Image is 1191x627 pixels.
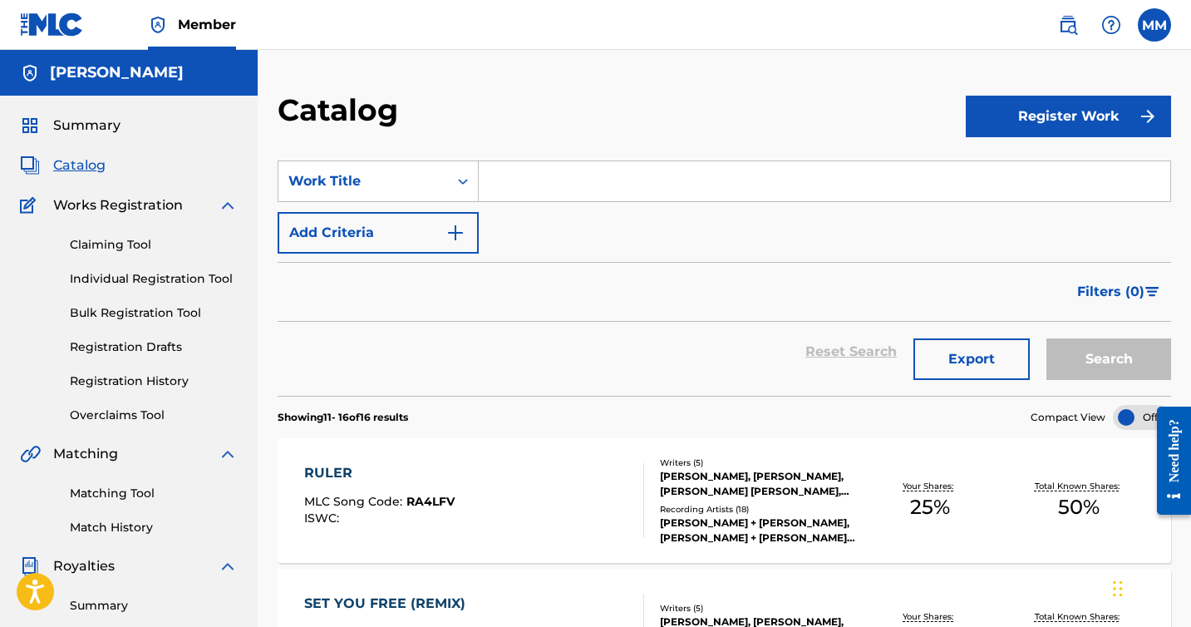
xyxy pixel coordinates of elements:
p: Your Shares: [903,610,957,623]
h2: Catalog [278,91,406,129]
span: 25 % [910,492,950,522]
button: Export [913,338,1030,380]
span: Royalties [53,556,115,576]
img: Accounts [20,63,40,83]
a: Bulk Registration Tool [70,304,238,322]
span: 50 % [1058,492,1100,522]
img: 9d2ae6d4665cec9f34b9.svg [445,223,465,243]
p: Your Shares: [903,480,957,492]
img: Matching [20,444,41,464]
span: RA4LFV [406,494,455,509]
div: [PERSON_NAME], [PERSON_NAME], [PERSON_NAME] [PERSON_NAME], [PERSON_NAME], [PERSON_NAME] [660,469,856,499]
span: Summary [53,116,121,136]
img: Works Registration [20,195,42,215]
a: Claiming Tool [70,236,238,254]
span: ISWC : [304,511,343,526]
a: RULERMLC Song Code:RA4LFVISWC:Writers (5)[PERSON_NAME], [PERSON_NAME], [PERSON_NAME] [PERSON_NAME... [278,438,1171,563]
span: Works Registration [53,195,183,215]
p: Showing 11 - 16 of 16 results [278,410,408,425]
a: Registration Drafts [70,338,238,356]
div: Recording Artists ( 18 ) [660,503,856,516]
div: Drag [1113,564,1123,614]
iframe: Resource Center [1144,394,1191,528]
img: Summary [20,116,40,136]
div: User Menu [1138,8,1171,42]
div: Writers ( 5 ) [660,457,856,469]
span: Compact View [1031,410,1105,425]
h5: Rainer Millar Blanchaer [50,63,184,82]
img: f7272a7cc735f4ea7f67.svg [1138,106,1158,126]
img: Catalog [20,156,40,175]
div: RULER [304,463,455,483]
img: Top Rightsholder [148,15,168,35]
span: MLC Song Code : [304,494,406,509]
span: Filters ( 0 ) [1077,282,1144,302]
div: Help [1095,8,1128,42]
img: search [1058,15,1078,35]
img: filter [1145,287,1159,297]
div: Writers ( 5 ) [660,602,856,615]
span: Member [178,15,236,34]
a: Individual Registration Tool [70,270,238,288]
span: Matching [53,444,118,464]
p: Total Known Shares: [1035,610,1124,623]
img: expand [218,444,238,464]
a: CatalogCatalog [20,156,106,175]
button: Filters (0) [1067,271,1171,313]
div: Work Title [288,171,438,191]
form: Search Form [278,160,1171,396]
div: [PERSON_NAME] + [PERSON_NAME], [PERSON_NAME] + [PERSON_NAME] + [PERSON_NAME] + [PERSON_NAME], [PE... [660,516,856,546]
a: Summary [70,597,238,615]
a: Registration History [70,373,238,390]
span: Catalog [53,156,106,175]
a: Overclaims Tool [70,407,238,424]
img: help [1101,15,1121,35]
button: Register Work [966,96,1171,137]
a: Public Search [1051,8,1085,42]
a: SummarySummary [20,116,121,136]
p: Total Known Shares: [1035,480,1124,492]
img: Royalties [20,556,40,576]
a: Match History [70,519,238,536]
iframe: Chat Widget [1108,547,1191,627]
img: MLC Logo [20,12,84,37]
button: Add Criteria [278,212,479,254]
img: expand [218,195,238,215]
img: expand [218,556,238,576]
a: Matching Tool [70,485,238,502]
div: SET YOU FREE (REMIX) [304,594,474,614]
